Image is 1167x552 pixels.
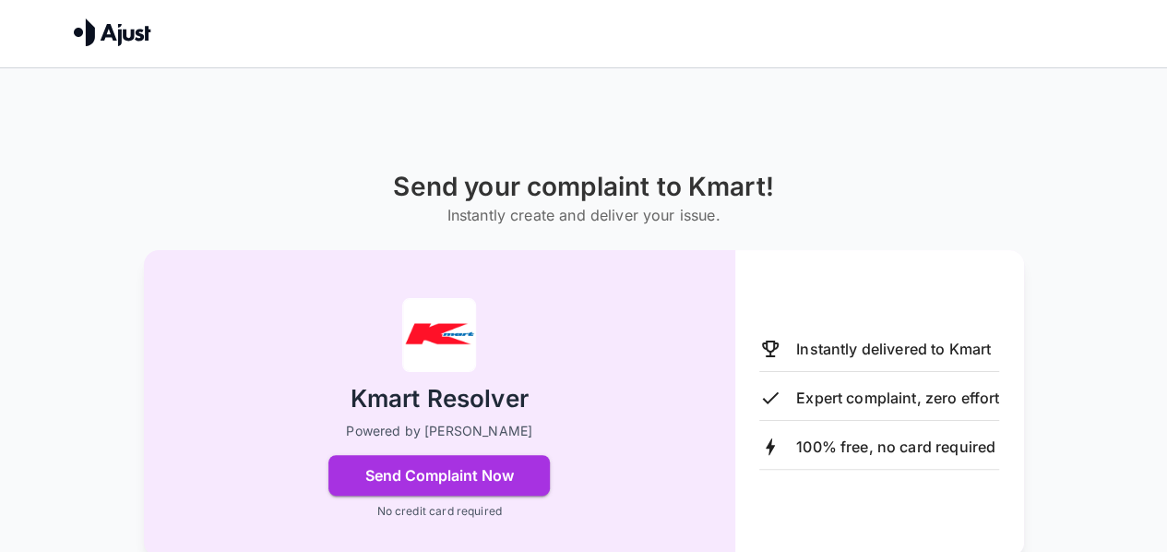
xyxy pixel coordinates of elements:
p: No credit card required [376,503,501,520]
button: Send Complaint Now [328,455,550,496]
img: Kmart [402,298,476,372]
h6: Instantly create and deliver your issue. [393,202,773,228]
p: Powered by [PERSON_NAME] [346,422,532,440]
p: Instantly delivered to Kmart [796,338,991,360]
p: Expert complaint, zero effort [796,387,999,409]
h1: Send your complaint to Kmart! [393,172,773,202]
img: Ajust [74,18,151,46]
p: 100% free, no card required [796,436,995,458]
h2: Kmart Resolver [351,383,529,415]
